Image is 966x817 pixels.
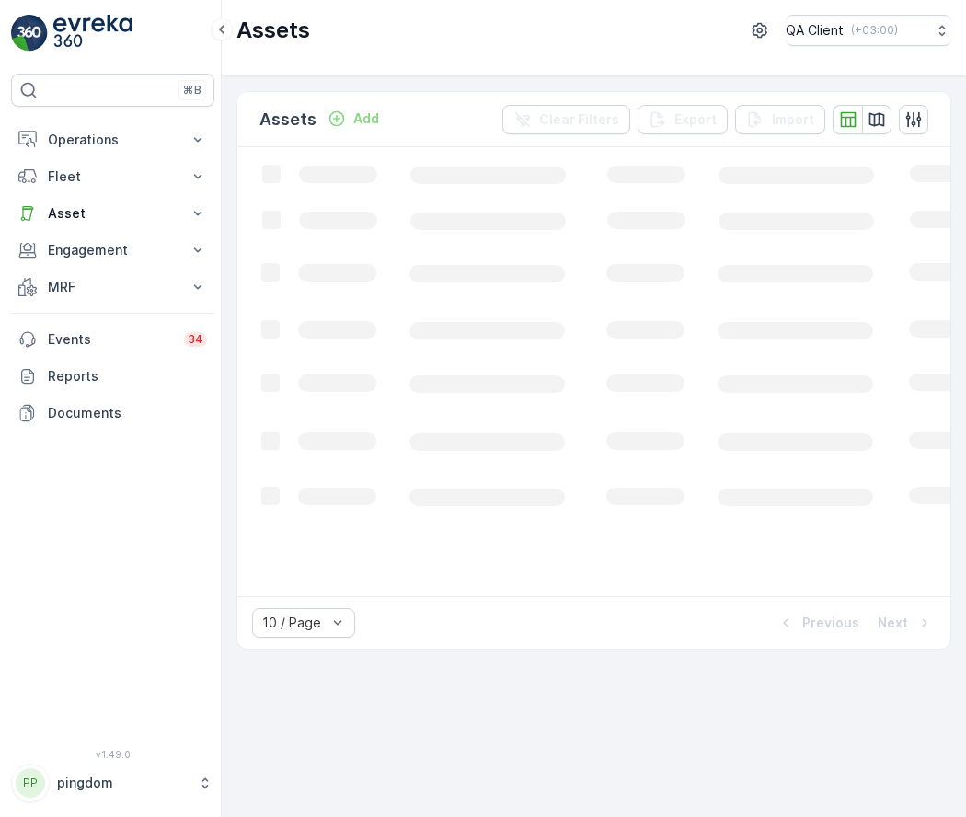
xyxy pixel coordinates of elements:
[353,109,379,128] p: Add
[786,15,951,46] button: QA Client(+03:00)
[57,774,189,792] p: pingdom
[878,614,908,632] p: Next
[674,110,717,129] p: Export
[11,269,214,305] button: MRF
[502,105,630,134] button: Clear Filters
[320,108,386,130] button: Add
[16,768,45,798] div: PP
[11,158,214,195] button: Fleet
[53,15,132,52] img: logo_light-DOdMpM7g.png
[48,278,178,296] p: MRF
[775,612,861,634] button: Previous
[11,358,214,395] a: Reports
[539,110,619,129] p: Clear Filters
[735,105,825,134] button: Import
[772,110,814,129] p: Import
[259,107,316,132] p: Assets
[786,21,844,40] p: QA Client
[11,395,214,432] a: Documents
[48,367,207,385] p: Reports
[183,83,201,98] p: ⌘B
[11,195,214,232] button: Asset
[11,321,214,358] a: Events34
[48,404,207,422] p: Documents
[802,614,859,632] p: Previous
[48,167,178,186] p: Fleet
[48,131,178,149] p: Operations
[876,612,936,634] button: Next
[638,105,728,134] button: Export
[48,330,173,349] p: Events
[851,23,898,38] p: ( +03:00 )
[236,16,310,45] p: Assets
[48,241,178,259] p: Engagement
[188,332,203,347] p: 34
[11,232,214,269] button: Engagement
[11,749,214,760] span: v 1.49.0
[11,15,48,52] img: logo
[48,204,178,223] p: Asset
[11,764,214,802] button: PPpingdom
[11,121,214,158] button: Operations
